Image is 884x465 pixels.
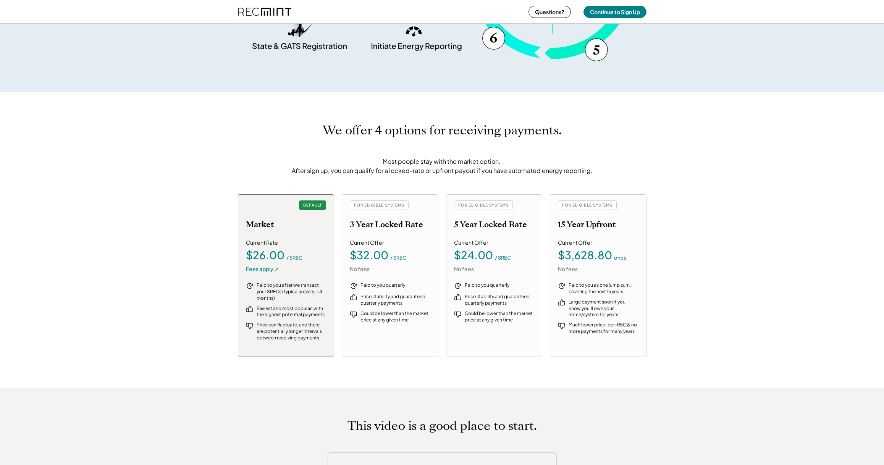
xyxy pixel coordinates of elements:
[465,282,535,289] div: Paid to you quarterly
[347,418,537,433] h1: This video is a good place to start.
[454,200,513,210] div: FOR ELIGIBLE SYSTEMS
[350,200,409,210] div: FOR ELIGIBLE SYSTEMS
[569,282,638,295] div: Paid to you as one lump sum, covering the next 15 years
[257,305,326,318] div: Easiest and most popular, with the highest potential payments
[558,220,616,229] h2: 15 Year Upfront
[558,200,617,210] div: FOR ELIGIBLE SYSTEMS
[465,294,535,307] div: Price stability and guaranteed quarterly payments
[323,123,562,138] h1: We offer 4 options for receiving payments.
[558,265,578,273] div: No fees
[390,255,406,260] div: / SREC
[286,255,302,260] div: / SREC
[528,6,571,18] button: Questions?
[246,239,278,247] div: Current Rate
[257,282,326,301] div: Paid to you after we transact your SRECs (typically every 1-4 months)
[465,310,535,323] div: Could be lower than the market price at any given time
[360,282,430,289] div: Paid to you quarterly
[257,322,326,341] div: Price can fluctuate, and there are potentially longer intervals between receiving payments
[583,6,646,18] button: Continue to Sign Up
[246,265,279,273] div: Fees apply ↗
[495,255,511,260] div: / SREC
[569,299,638,318] div: Large payment soon if you know you'll own your home/system for years
[558,250,612,260] div: $3,628.80
[360,294,430,307] div: Price stability and guaranteed quarterly payments
[350,250,388,260] div: $32.00
[350,220,423,229] h2: 3 Year Locked Rate
[569,322,638,335] div: Much lower price-per-REC & no more payments for many years
[246,250,284,260] div: $26.00
[350,239,384,247] div: Current Offer
[454,250,493,260] div: $24.00
[558,239,592,247] div: Current Offer
[360,310,430,323] div: Could be lower than the market price at any given time
[614,255,627,260] div: once
[454,239,488,247] div: Current Offer
[238,2,291,22] img: recmint-logotype%403x%20%281%29.jpeg
[350,265,370,273] div: No fees
[454,220,527,229] h2: 5 Year Locked Rate
[299,200,326,210] div: DEFAULT
[454,265,474,273] div: No fees
[289,157,595,175] div: Most people stay with the market option. After sign up, you can qualify for a locked-rate or upfr...
[246,220,274,229] h2: Market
